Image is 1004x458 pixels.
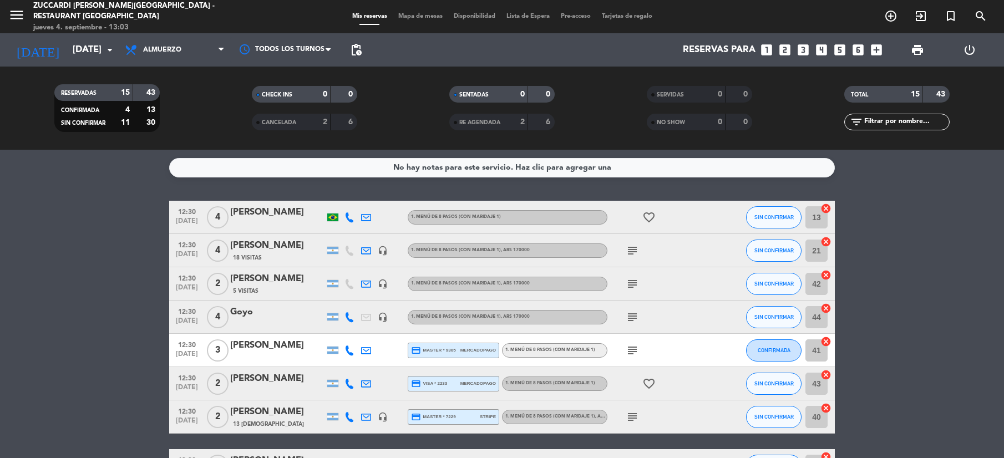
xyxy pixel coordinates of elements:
[207,306,229,328] span: 4
[642,211,656,224] i: favorite_border
[173,271,201,284] span: 12:30
[754,214,794,220] span: SIN CONFIRMAR
[230,205,324,220] div: [PERSON_NAME]
[833,43,847,57] i: looks_5
[146,89,158,96] strong: 43
[230,305,324,319] div: Goyo
[411,281,530,286] span: 1. MENÚ DE 8 PASOS (con maridaje 1)
[8,7,25,23] i: menu
[347,13,393,19] span: Mis reservas
[743,90,750,98] strong: 0
[348,118,355,126] strong: 6
[778,43,792,57] i: looks_two
[820,403,831,414] i: cancel
[173,238,201,251] span: 12:30
[754,247,794,253] span: SIN CONFIRMAR
[121,89,130,96] strong: 15
[501,281,530,286] span: , ARS 170000
[974,9,987,23] i: search
[173,384,201,396] span: [DATE]
[173,338,201,350] span: 12:30
[173,304,201,317] span: 12:30
[505,348,595,352] span: 1. MENÚ DE 8 PASOS (con maridaje 1)
[596,13,658,19] span: Tarjetas de regalo
[146,106,158,114] strong: 13
[230,338,324,353] div: [PERSON_NAME]
[173,251,201,263] span: [DATE]
[146,119,158,126] strong: 30
[33,1,243,22] div: Zuccardi [PERSON_NAME][GEOGRAPHIC_DATA] - Restaurant [GEOGRAPHIC_DATA]
[963,43,976,57] i: power_settings_new
[459,92,489,98] span: SENTADAS
[911,43,924,57] span: print
[411,215,501,219] span: 1. MENÚ DE 8 PASOS (con maridaje 1)
[8,38,67,62] i: [DATE]
[103,43,116,57] i: arrow_drop_down
[173,417,201,430] span: [DATE]
[746,339,802,362] button: CONFIRMADA
[173,317,201,330] span: [DATE]
[393,161,611,174] div: No hay notas para este servicio. Haz clic para agregar una
[61,120,105,126] span: SIN CONFIRMAR
[944,9,957,23] i: turned_in_not
[173,284,201,297] span: [DATE]
[642,377,656,390] i: favorite_border
[914,9,927,23] i: exit_to_app
[746,306,802,328] button: SIN CONFIRMAR
[411,248,530,252] span: 1. MENÚ DE 8 PASOS (con maridaje 1)
[814,43,829,57] i: looks_4
[230,405,324,419] div: [PERSON_NAME]
[546,118,552,126] strong: 6
[411,379,447,389] span: visa * 2233
[207,240,229,262] span: 4
[121,119,130,126] strong: 11
[626,344,639,357] i: subject
[233,420,304,429] span: 13 [DEMOGRAPHIC_DATA]
[411,379,421,389] i: credit_card
[944,33,996,67] div: LOG OUT
[393,13,448,19] span: Mapa de mesas
[173,371,201,384] span: 12:30
[378,246,388,256] i: headset_mic
[754,380,794,386] span: SIN CONFIRMAR
[323,90,327,98] strong: 0
[683,45,755,55] span: Reservas para
[546,90,552,98] strong: 0
[820,269,831,281] i: cancel
[657,92,684,98] span: SERVIDAS
[460,380,496,387] span: mercadopago
[718,118,722,126] strong: 0
[125,106,130,114] strong: 4
[746,273,802,295] button: SIN CONFIRMAR
[173,404,201,417] span: 12:30
[349,43,363,57] span: pending_actions
[323,118,327,126] strong: 2
[746,240,802,262] button: SIN CONFIRMAR
[262,92,292,98] span: CHECK INS
[754,414,794,420] span: SIN CONFIRMAR
[411,345,456,355] span: master * 9305
[851,92,868,98] span: TOTAL
[207,339,229,362] span: 3
[480,413,496,420] span: stripe
[411,314,530,319] span: 1. MENÚ DE 8 PASOS (con maridaje 1)
[555,13,596,19] span: Pre-acceso
[884,9,897,23] i: add_circle_outline
[207,406,229,428] span: 2
[173,205,201,217] span: 12:30
[743,118,750,126] strong: 0
[759,43,774,57] i: looks_one
[33,22,243,33] div: jueves 4. septiembre - 13:03
[520,118,525,126] strong: 2
[61,108,99,113] span: CONFIRMADA
[61,90,97,96] span: RESERVADAS
[820,336,831,347] i: cancel
[626,277,639,291] i: subject
[820,303,831,314] i: cancel
[207,373,229,395] span: 2
[207,273,229,295] span: 2
[411,412,421,422] i: credit_card
[411,345,421,355] i: credit_card
[754,281,794,287] span: SIN CONFIRMAR
[233,253,262,262] span: 18 Visitas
